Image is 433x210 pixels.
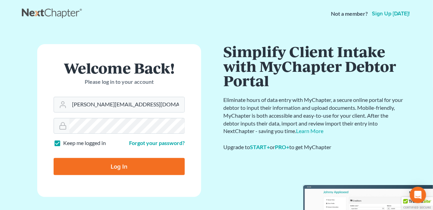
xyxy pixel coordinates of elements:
[410,187,426,203] div: Open Intercom Messenger
[275,144,289,150] a: PRO+
[69,97,184,112] input: Email Address
[250,144,270,150] a: START+
[63,139,106,147] label: Keep me logged in
[54,158,185,175] input: Log In
[402,197,433,210] div: TrustedSite Certified
[296,128,323,134] a: Learn More
[54,61,185,75] h1: Welcome Back!
[331,10,368,18] strong: Not a member?
[223,96,404,135] p: Eliminate hours of data entry with MyChapter, a secure online portal for your debtor to input the...
[371,11,411,16] a: Sign up [DATE]!
[223,143,404,151] div: Upgrade to or to get MyChapter
[223,44,404,88] h1: Simplify Client Intake with MyChapter Debtor Portal
[129,140,185,146] a: Forgot your password?
[54,78,185,86] p: Please log in to your account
